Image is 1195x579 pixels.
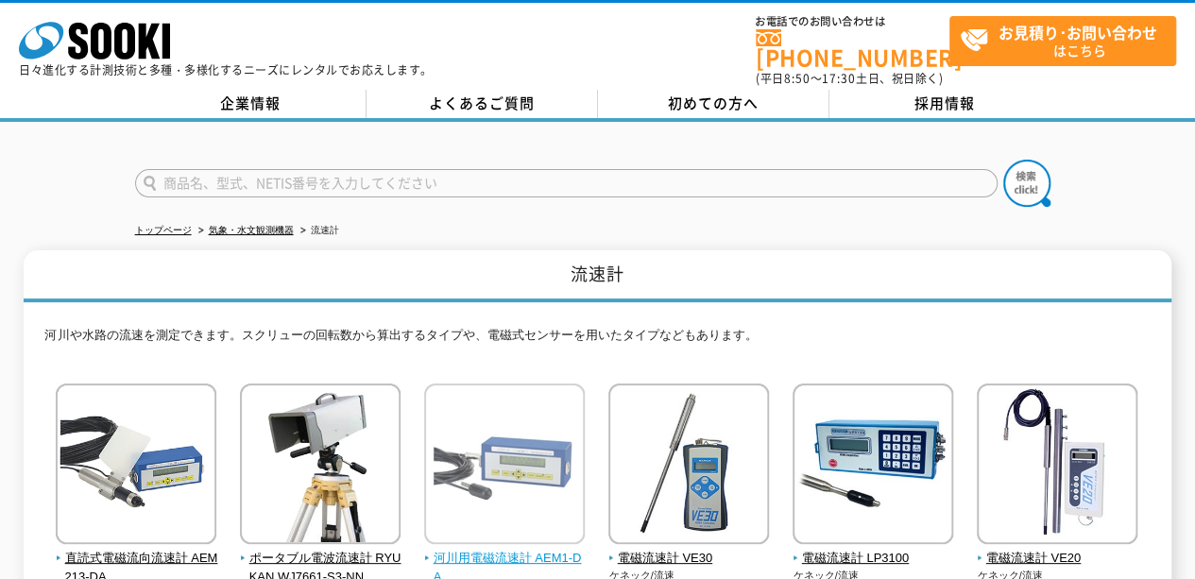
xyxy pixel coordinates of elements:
span: 電磁流速計 VE30 [608,549,770,569]
a: トップページ [135,225,192,235]
a: 採用情報 [829,90,1061,118]
img: ポータブル電波流速計 RYUKAN WJ7661-S3-NN [240,383,401,549]
li: 流速計 [297,221,339,241]
a: 電磁流速計 LP3100 [793,531,954,569]
img: 電磁流速計 LP3100 [793,383,953,549]
a: よくあるご質問 [367,90,598,118]
a: 気象・水文観測機器 [209,225,294,235]
a: 電磁流速計 VE30 [608,531,770,569]
strong: お見積り･お問い合わせ [999,21,1157,43]
span: 17:30 [822,70,856,87]
h1: 流速計 [24,250,1170,302]
a: お見積り･お問い合わせはこちら [949,16,1176,66]
a: 企業情報 [135,90,367,118]
a: [PHONE_NUMBER] [756,29,949,68]
span: はこちら [960,17,1175,64]
p: 河川や水路の流速を測定できます。スクリューの回転数から算出するタイプや、電磁式センサーを用いたタイプなどもあります。 [44,326,1150,355]
p: 日々進化する計測技術と多種・多様化するニーズにレンタルでお応えします。 [19,64,433,76]
a: 初めての方へ [598,90,829,118]
span: 電磁流速計 VE20 [977,549,1138,569]
span: 初めての方へ [668,93,759,113]
span: 電磁流速計 LP3100 [793,549,954,569]
span: (平日 ～ 土日、祝日除く) [756,70,943,87]
img: btn_search.png [1003,160,1050,207]
span: お電話でのお問い合わせは [756,16,949,27]
input: 商品名、型式、NETIS番号を入力してください [135,169,998,197]
img: 河川用電磁流速計 AEM1-DA [424,383,585,549]
img: 電磁流速計 VE30 [608,383,769,549]
a: 電磁流速計 VE20 [977,531,1138,569]
img: 電磁流速計 VE20 [977,383,1137,549]
span: 8:50 [784,70,811,87]
img: 直読式電磁流向流速計 AEM213-DA [56,383,216,549]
